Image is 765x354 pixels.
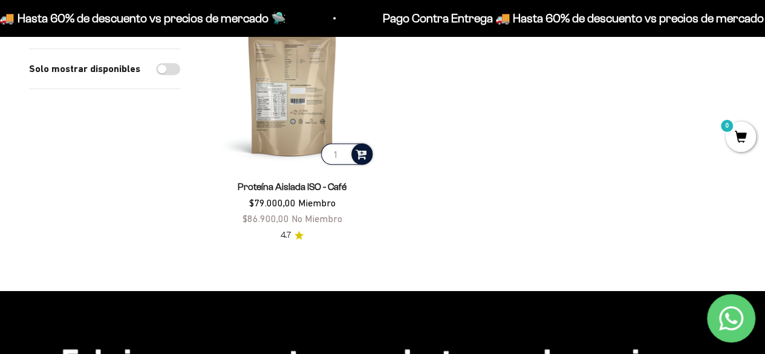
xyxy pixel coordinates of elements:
mark: 0 [720,119,734,133]
img: Proteína Aislada ISO - Café [209,1,375,167]
span: No Miembro [291,213,342,224]
span: $86.900,00 [243,213,289,224]
label: Solo mostrar disponibles [29,61,140,77]
span: 4.7 [281,229,291,242]
a: 4.74.7 de 5.0 estrellas [281,229,304,242]
a: 0 [726,131,756,145]
span: $79.000,00 [249,197,296,208]
span: Miembro [298,197,336,208]
a: Proteína Aislada ISO - Café [238,182,347,192]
